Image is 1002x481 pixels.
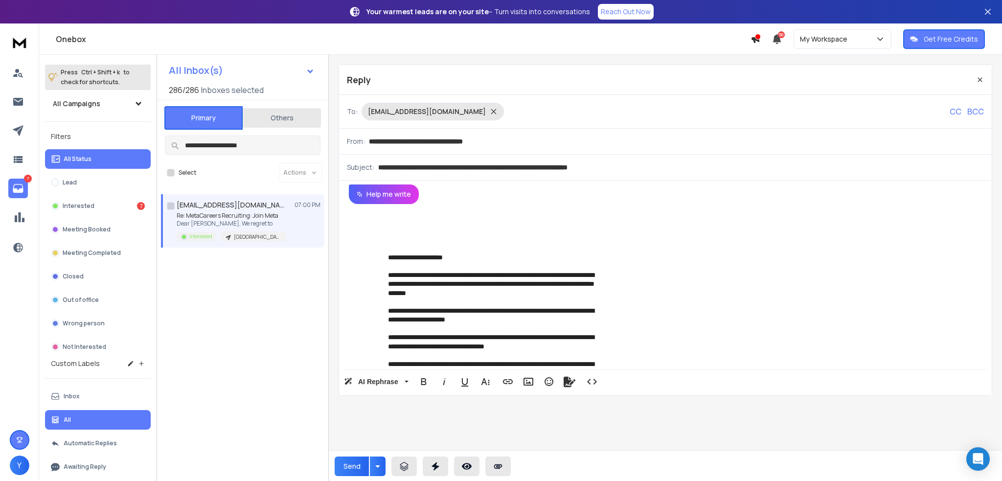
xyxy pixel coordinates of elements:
button: Interested7 [45,196,151,216]
p: Automatic Replies [64,439,117,447]
button: Send [335,457,369,476]
span: 50 [778,31,785,38]
p: Inbox [64,392,80,400]
p: Reply [347,73,371,87]
h1: Onebox [56,33,751,45]
p: All [64,416,71,424]
p: – Turn visits into conversations [366,7,590,17]
p: Dear [PERSON_NAME], We regret to [177,220,287,228]
button: Italic (Ctrl+I) [435,372,454,391]
button: All Campaigns [45,94,151,114]
p: [EMAIL_ADDRESS][DOMAIN_NAME] [368,107,486,116]
p: Interested [189,233,212,240]
p: Get Free Credits [924,34,978,44]
button: Automatic Replies [45,434,151,453]
button: Out of office [45,290,151,310]
span: 286 / 286 [169,84,199,96]
button: Signature [560,372,579,391]
button: Y [10,456,29,475]
a: Reach Out Now [598,4,654,20]
h1: [EMAIL_ADDRESS][DOMAIN_NAME] [177,200,284,210]
button: Primary [164,106,243,130]
button: Inbox [45,387,151,406]
div: 7 [137,202,145,210]
span: Ctrl + Shift + k [80,67,121,78]
button: Insert Image (Ctrl+P) [519,372,538,391]
button: AI Rephrase [342,372,410,391]
h3: Custom Labels [51,359,100,368]
span: AI Rephrase [356,378,400,386]
button: Get Free Credits [903,29,985,49]
button: Wrong person [45,314,151,333]
p: Re: MetaCareers Recruiting: Join Meta [177,212,287,220]
button: Closed [45,267,151,286]
p: Not Interested [63,343,106,351]
button: All [45,410,151,430]
button: Meeting Booked [45,220,151,239]
button: Insert Link (Ctrl+K) [499,372,517,391]
p: Meeting Completed [63,249,121,257]
p: Wrong person [63,320,105,327]
p: 07:00 PM [295,201,320,209]
p: CC [950,106,961,117]
button: Others [243,107,321,129]
button: More Text [476,372,495,391]
button: Emoticons [540,372,558,391]
h3: Inboxes selected [201,84,264,96]
p: Closed [63,273,84,280]
p: Press to check for shortcuts. [61,68,130,87]
button: Help me write [349,184,419,204]
p: All Status [64,155,91,163]
p: [GEOGRAPHIC_DATA] + [GEOGRAPHIC_DATA] [DATE] [234,233,281,241]
h1: All Inbox(s) [169,66,223,75]
p: Out of office [63,296,99,304]
button: All Inbox(s) [161,61,322,80]
button: Awaiting Reply [45,457,151,477]
button: Underline (Ctrl+U) [455,372,474,391]
p: Meeting Booked [63,226,111,233]
p: My Workspace [800,34,851,44]
p: Awaiting Reply [64,463,106,471]
h1: All Campaigns [53,99,100,109]
p: Interested [63,202,94,210]
label: Select [179,169,196,177]
button: All Status [45,149,151,169]
strong: Your warmest leads are on your site [366,7,489,16]
button: Lead [45,173,151,192]
p: From: [347,137,365,146]
button: Code View [583,372,601,391]
button: Not Interested [45,337,151,357]
button: Bold (Ctrl+B) [414,372,433,391]
p: Lead [63,179,77,186]
button: Meeting Completed [45,243,151,263]
img: logo [10,33,29,51]
p: Subject: [347,162,374,172]
p: 7 [24,175,32,183]
p: To: [347,107,358,116]
div: Open Intercom Messenger [966,447,990,471]
a: 7 [8,179,28,198]
p: Reach Out Now [601,7,651,17]
p: BCC [967,106,984,117]
h3: Filters [45,130,151,143]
